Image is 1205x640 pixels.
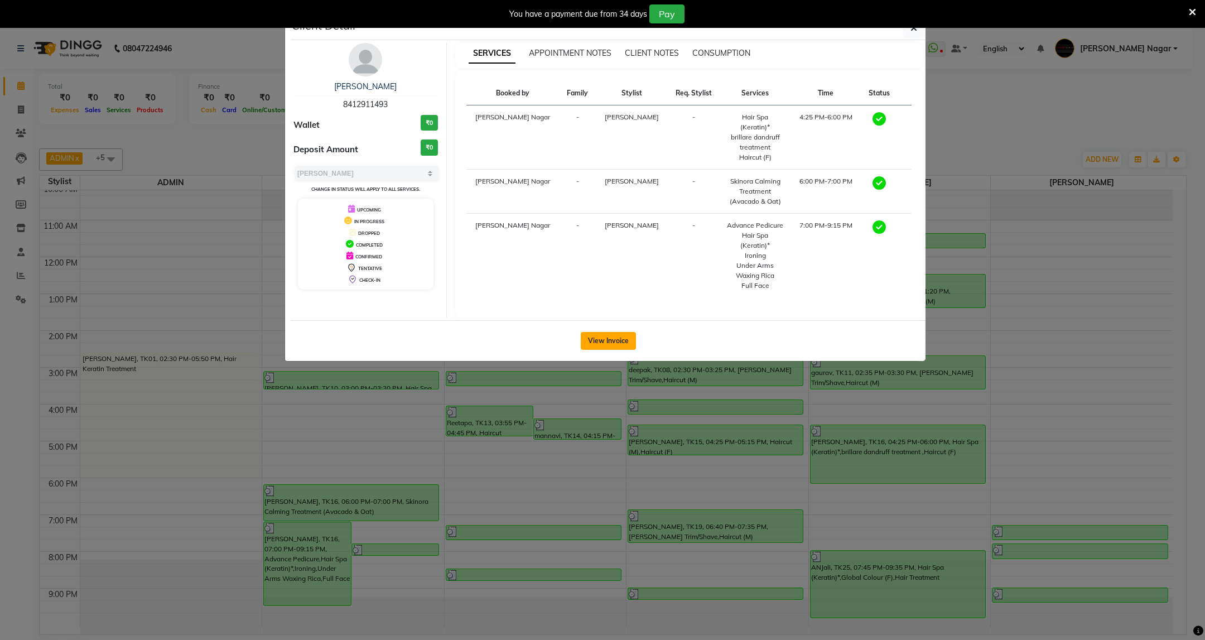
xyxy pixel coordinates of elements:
[349,43,382,76] img: avatar
[726,176,784,206] div: Skinora Calming Treatment (Avacado & Oat)
[293,143,358,156] span: Deposit Amount
[649,4,685,23] button: Pay
[357,207,381,213] span: UPCOMING
[791,105,861,170] td: 4:25 PM-6:00 PM
[726,132,784,152] div: brillare dandruff treatment
[791,81,861,105] th: Time
[560,214,596,298] td: -
[605,221,659,229] span: [PERSON_NAME]
[596,81,667,105] th: Stylist
[726,152,784,162] div: Haircut (F)
[581,332,636,350] button: View Invoice
[354,219,384,224] span: IN PROGRESS
[466,170,560,214] td: [PERSON_NAME] Nagar
[529,48,611,58] span: APPOINTMENT NOTES
[293,119,320,132] span: Wallet
[560,105,596,170] td: -
[359,277,380,283] span: CHECK-IN
[726,281,784,291] div: Full Face
[667,105,720,170] td: -
[726,230,784,251] div: Hair Spa (Keratin)*
[605,113,659,121] span: [PERSON_NAME]
[334,81,397,92] a: [PERSON_NAME]
[509,8,647,20] div: You have a payment due from 34 days
[560,170,596,214] td: -
[692,48,750,58] span: CONSUMPTION
[625,48,679,58] span: CLIENT NOTES
[667,170,720,214] td: -
[560,81,596,105] th: Family
[311,186,420,192] small: Change in status will apply to all services.
[466,105,560,170] td: [PERSON_NAME] Nagar
[667,214,720,298] td: -
[861,81,898,105] th: Status
[421,139,438,156] h3: ₹0
[791,214,861,298] td: 7:00 PM-9:15 PM
[343,99,388,109] span: 8412911493
[667,81,720,105] th: Req. Stylist
[791,170,861,214] td: 6:00 PM-7:00 PM
[355,254,382,259] span: CONFIRMED
[726,112,784,132] div: Hair Spa (Keratin)*
[466,214,560,298] td: [PERSON_NAME] Nagar
[358,266,382,271] span: TENTATIVE
[726,220,784,230] div: Advance Pedicure
[726,261,784,281] div: Under Arms Waxing Rica
[466,81,560,105] th: Booked by
[605,177,659,185] span: [PERSON_NAME]
[358,230,380,236] span: DROPPED
[726,251,784,261] div: Ironing
[469,44,515,64] span: SERVICES
[356,242,383,248] span: COMPLETED
[421,115,438,131] h3: ₹0
[720,81,791,105] th: Services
